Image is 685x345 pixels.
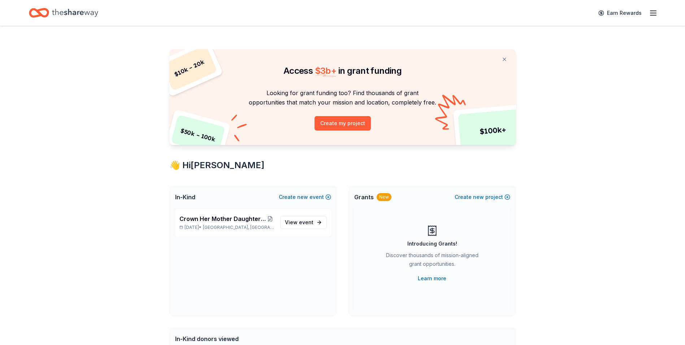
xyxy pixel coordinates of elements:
span: $ 3b + [315,65,337,76]
div: Discover thousands of mission-aligned grant opportunities. [383,251,481,271]
a: View event [280,216,327,229]
span: In-Kind [175,193,195,201]
span: View [285,218,313,227]
button: Createnewevent [279,193,331,201]
button: Create my project [315,116,371,131]
div: 👋 Hi [PERSON_NAME] [169,159,516,171]
span: Grants [354,193,374,201]
div: Introducing Grants! [407,239,457,248]
span: [GEOGRAPHIC_DATA], [GEOGRAPHIC_DATA] [203,225,274,230]
span: new [473,193,484,201]
span: event [299,219,313,225]
div: In-Kind donors viewed [175,335,336,343]
a: Earn Rewards [594,7,646,20]
div: New [377,193,391,201]
p: [DATE] • [179,225,274,230]
p: Looking for grant funding too? Find thousands of grant opportunities that match your mission and ... [178,88,507,107]
span: Access in grant funding [283,65,402,76]
div: $ 10k – 20k [161,45,217,91]
span: Crown Her Mother Daughter Experience Conference [179,214,266,223]
span: new [297,193,308,201]
a: Learn more [418,274,446,283]
a: Home [29,4,98,21]
button: Createnewproject [455,193,510,201]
